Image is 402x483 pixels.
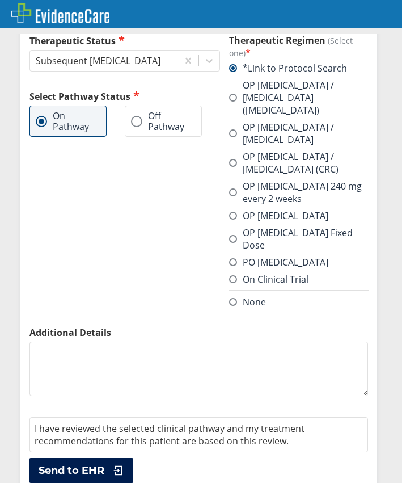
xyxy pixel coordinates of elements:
[36,111,89,132] label: On Pathway
[229,273,308,285] label: On Clinical Trial
[39,464,104,477] span: Send to EHR
[229,256,328,268] label: PO [MEDICAL_DATA]
[131,111,184,132] label: Off Pathway
[229,121,368,146] label: OP [MEDICAL_DATA] / [MEDICAL_DATA]
[229,79,368,116] label: OP [MEDICAL_DATA] / [MEDICAL_DATA] ([MEDICAL_DATA])
[229,34,368,59] h3: Therapeutic Regimen
[29,34,220,47] label: Therapeutic Status
[229,226,368,251] label: OP [MEDICAL_DATA] Fixed Dose
[229,209,328,222] label: OP [MEDICAL_DATA]
[229,180,368,205] label: OP [MEDICAL_DATA] 240 mg every 2 weeks
[229,296,266,308] label: None
[36,54,160,67] div: Subsequent [MEDICAL_DATA]
[29,326,368,339] label: Additional Details
[29,458,133,483] button: Send to EHR
[11,3,109,23] img: EvidenceCare
[229,150,368,175] label: OP [MEDICAL_DATA] / [MEDICAL_DATA] (CRC)
[29,90,220,103] h2: Select Pathway Status
[35,422,304,447] span: I have reviewed the selected clinical pathway and my treatment recommendations for this patient a...
[229,62,347,74] label: *Link to Protocol Search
